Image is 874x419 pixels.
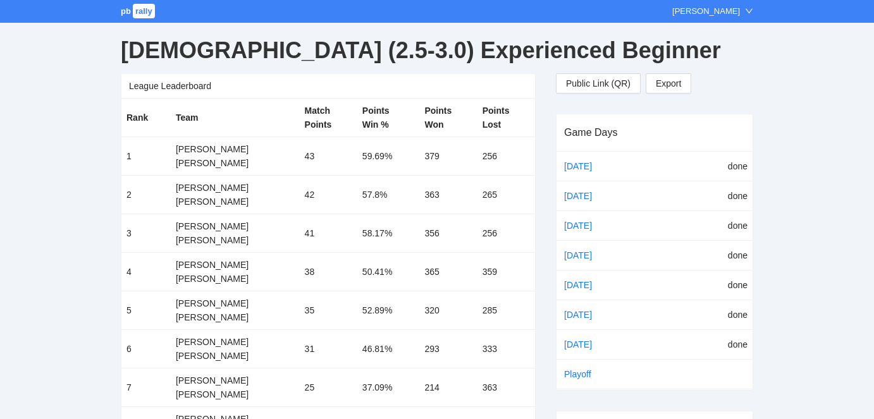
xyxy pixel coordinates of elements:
[176,142,295,156] div: [PERSON_NAME]
[357,214,420,253] td: 58.17%
[121,253,171,291] td: 4
[176,310,295,324] div: [PERSON_NAME]
[562,335,615,354] a: [DATE]
[424,118,472,131] div: Won
[562,216,615,235] a: [DATE]
[672,5,740,18] div: [PERSON_NAME]
[357,368,420,407] td: 37.09%
[646,73,691,94] a: Export
[477,137,535,176] td: 256
[562,246,615,265] a: [DATE]
[305,118,352,131] div: Points
[562,157,615,176] a: [DATE]
[300,330,357,368] td: 31
[129,74,527,98] div: League Leaderboard
[133,4,155,18] span: rally
[176,233,295,247] div: [PERSON_NAME]
[121,291,171,330] td: 5
[121,6,131,16] span: pb
[121,368,171,407] td: 7
[677,300,753,329] td: done
[300,137,357,176] td: 43
[477,330,535,368] td: 333
[176,195,295,209] div: [PERSON_NAME]
[562,276,615,295] a: [DATE]
[121,176,171,214] td: 2
[677,329,753,359] td: done
[300,368,357,407] td: 25
[176,219,295,233] div: [PERSON_NAME]
[477,253,535,291] td: 359
[677,181,753,210] td: done
[562,305,615,324] a: [DATE]
[357,253,420,291] td: 50.41%
[300,214,357,253] td: 41
[176,335,295,349] div: [PERSON_NAME]
[176,181,295,195] div: [PERSON_NAME]
[477,214,535,253] td: 256
[745,7,753,15] span: down
[121,330,171,368] td: 6
[419,253,477,291] td: 365
[126,111,166,124] div: Rank
[424,104,472,118] div: Points
[564,114,745,150] div: Game Days
[419,291,477,330] td: 320
[357,176,420,214] td: 57.8%
[357,291,420,330] td: 52.89%
[176,156,295,170] div: [PERSON_NAME]
[556,73,641,94] button: Public Link (QR)
[677,270,753,300] td: done
[477,291,535,330] td: 285
[483,118,530,131] div: Lost
[357,330,420,368] td: 46.81%
[121,137,171,176] td: 1
[176,258,295,272] div: [PERSON_NAME]
[419,214,477,253] td: 356
[477,176,535,214] td: 265
[419,176,477,214] td: 363
[176,111,295,124] div: Team
[656,74,681,93] span: Export
[121,6,157,16] a: pbrally
[305,104,352,118] div: Match
[419,330,477,368] td: 293
[677,152,753,181] td: done
[357,137,420,176] td: 59.69%
[566,76,631,90] span: Public Link (QR)
[300,291,357,330] td: 35
[121,28,753,73] div: [DEMOGRAPHIC_DATA] (2.5-3.0) Experienced Beginner
[176,373,295,387] div: [PERSON_NAME]
[176,296,295,310] div: [PERSON_NAME]
[362,118,415,131] div: Win %
[483,104,530,118] div: Points
[300,176,357,214] td: 42
[362,104,415,118] div: Points
[176,272,295,286] div: [PERSON_NAME]
[300,253,357,291] td: 38
[121,214,171,253] td: 3
[419,368,477,407] td: 214
[562,186,615,205] a: [DATE]
[419,137,477,176] td: 379
[677,210,753,240] td: done
[176,349,295,363] div: [PERSON_NAME]
[677,240,753,270] td: done
[477,368,535,407] td: 363
[562,365,615,384] a: Playoff
[176,387,295,401] div: [PERSON_NAME]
